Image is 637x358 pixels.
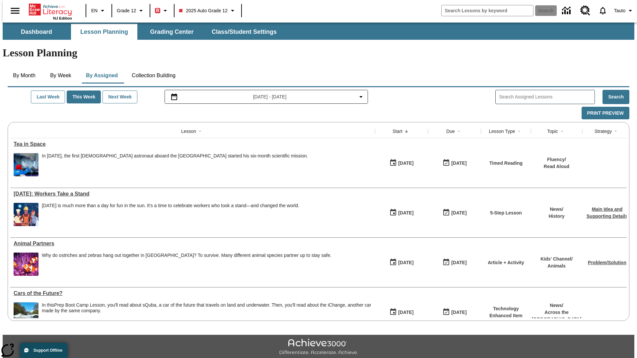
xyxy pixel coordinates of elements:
[212,28,277,36] span: Class/Student Settings
[558,2,576,20] a: Data Center
[451,209,466,217] div: [DATE]
[387,207,416,219] button: 07/23/25: First time the lesson was available
[67,90,101,103] button: This Week
[489,160,523,167] p: Timed Reading
[14,141,372,147] div: Tea in Space
[576,2,594,20] a: Resource Center, Will open in new tab
[440,306,469,319] button: 08/01/26: Last day the lesson can be accessed
[168,93,365,101] button: Select the date range menu item
[14,241,372,247] a: Animal Partners, Lessons
[14,290,372,296] div: Cars of the Future?
[558,127,566,135] button: Sort
[206,24,282,40] button: Class/Student Settings
[126,68,181,84] button: Collection Building
[42,153,308,176] span: In December 2015, the first British astronaut aboard the International Space Station started his ...
[114,5,148,17] button: Grade: Grade 12, Select a grade
[20,343,68,358] button: Support Offline
[3,23,634,40] div: SubNavbar
[14,153,38,176] img: An astronaut, the first from the United Kingdom to travel to the International Space Station, wav...
[117,7,136,14] span: Grade 12
[582,107,629,120] button: Print Preview
[139,24,205,40] button: Grading Center
[544,156,569,163] p: Fluency /
[14,253,38,276] img: Three clownfish swim around a purple anemone.
[42,302,372,314] div: In this
[42,302,372,326] div: In this Prep Boot Camp Lesson, you'll read about sQuba, a car of the future that travels on land ...
[88,5,109,17] button: Language: EN, Select a language
[14,191,372,197] div: Labor Day: Workers Take a Stand
[14,191,372,197] a: Labor Day: Workers Take a Stand, Lessons
[490,209,522,216] p: 5-Step Lesson
[532,309,582,323] p: Across the [GEOGRAPHIC_DATA]
[357,93,365,101] svg: Collapse Date Range Filter
[387,306,416,319] button: 07/01/25: First time the lesson was available
[392,128,402,135] div: Start
[152,5,172,17] button: Boost Class color is red. Change class color
[548,213,564,220] p: History
[602,90,629,104] button: Search
[42,253,331,276] div: Why do ostriches and zebras hang out together in Africa? To survive. Many different animal specie...
[489,128,515,135] div: Lesson Type
[588,260,626,265] a: Problem/Solution
[515,127,523,135] button: Sort
[279,339,358,356] img: Achieve3000 Differentiate Accelerate Achieve
[14,203,38,226] img: A banner with a blue background shows an illustrated row of diverse men and women dressed in clot...
[42,203,299,209] div: [DATE] is much more than a day for fun in the sun. It's a time to celebrate workers who took a st...
[387,157,416,169] button: 10/06/25: First time the lesson was available
[612,127,620,135] button: Sort
[3,24,283,40] div: SubNavbar
[8,68,41,84] button: By Month
[455,127,463,135] button: Sort
[21,28,52,36] span: Dashboard
[398,159,413,167] div: [DATE]
[14,290,372,296] a: Cars of the Future? , Lessons
[31,90,65,103] button: Last Week
[440,256,469,269] button: 06/30/26: Last day the lesson can be accessed
[540,256,573,263] p: Kids' Channel /
[253,93,287,100] span: [DATE] - [DATE]
[484,305,528,319] p: Technology Enhanced Item
[544,163,569,170] p: Read Aloud
[3,24,70,40] button: Dashboard
[103,90,137,103] button: Next Week
[595,128,612,135] div: Strategy
[451,159,466,167] div: [DATE]
[29,3,72,16] a: Home
[150,28,193,36] span: Grading Center
[402,127,410,135] button: Sort
[451,308,466,317] div: [DATE]
[614,7,625,14] span: Tauto
[442,5,533,16] input: search field
[44,68,77,84] button: By Week
[14,241,372,247] div: Animal Partners
[611,5,637,17] button: Profile/Settings
[14,302,38,326] img: High-tech automobile treading water.
[196,127,204,135] button: Sort
[81,68,123,84] button: By Assigned
[532,302,582,309] p: News /
[71,24,137,40] button: Lesson Planning
[179,7,227,14] span: 2025 Auto Grade 12
[446,128,455,135] div: Due
[14,141,372,147] a: Tea in Space, Lessons
[548,206,564,213] p: News /
[398,209,413,217] div: [DATE]
[53,16,72,20] span: NJ Edition
[177,5,239,17] button: Class: 2025 Auto Grade 12, Select your class
[440,207,469,219] button: 06/30/26: Last day the lesson can be accessed
[80,28,128,36] span: Lesson Planning
[34,348,62,353] span: Support Offline
[398,259,413,267] div: [DATE]
[91,7,98,14] span: EN
[451,259,466,267] div: [DATE]
[156,6,159,15] span: B
[594,2,611,19] a: Notifications
[587,207,628,219] a: Main Idea and Supporting Details
[42,153,308,159] div: In [DATE], the first [DEMOGRAPHIC_DATA] astronaut aboard the [GEOGRAPHIC_DATA] started his six-mo...
[42,203,299,226] div: Labor Day is much more than a day for fun in the sun. It's a time to celebrate workers who took a...
[547,128,558,135] div: Topic
[42,253,331,258] div: Why do ostriches and zebras hang out together in [GEOGRAPHIC_DATA]? To survive. Many different an...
